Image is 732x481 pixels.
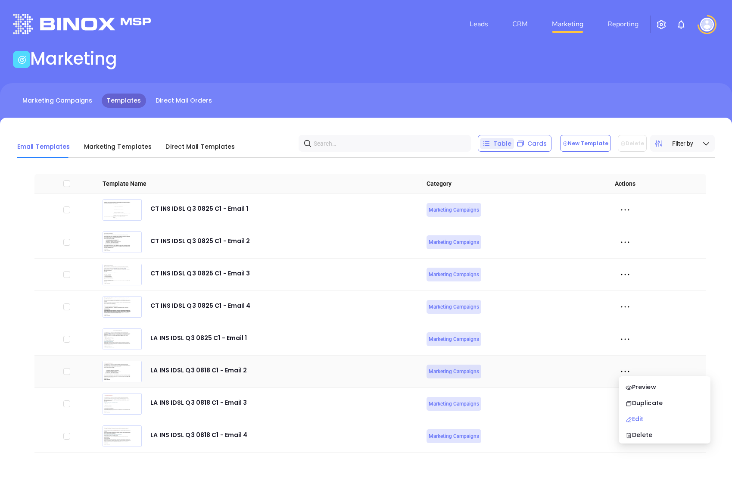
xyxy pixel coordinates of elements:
th: Category [423,174,545,194]
a: Leads [466,16,492,33]
input: Search… [314,137,459,150]
span: Marketing Campaigns [429,237,479,247]
span: Marketing Campaigns [429,270,479,279]
div: Preview [626,382,704,392]
th: Template Name [99,174,423,194]
h1: Marketing [30,48,117,69]
span: Filter by [672,139,693,148]
div: CT INS IDSL Q3 0825 C1 - Email 1 [150,203,248,221]
div: Edit [626,414,704,424]
span: Marketing Templates [84,142,152,151]
img: user [700,18,714,31]
span: Marketing Campaigns [429,367,479,376]
th: Actions [544,174,706,194]
div: LA INS IDSL Q3 0825 C1 - Email 1 [150,333,247,350]
button: Delete [618,135,647,152]
a: Templates [102,94,146,108]
span: Marketing Campaigns [429,431,479,441]
a: Marketing [548,16,587,33]
div: CT INS IDSL Q3 0825 C1 - Email 2 [150,236,250,253]
div: Cards [514,138,549,149]
div: Delete [626,430,704,440]
div: LA INS IDSL Q3 0818 C1 - Email 4 [150,430,247,447]
div: Table [480,138,514,149]
span: Marketing Campaigns [429,302,479,312]
div: LA INS IDSL Q3 0818 C1 - Email 2 [150,365,247,382]
div: CT INS IDSL Q3 0825 C1 - Email 4 [150,300,250,318]
div: LA INS IDSL Q3 0818 C1 - Email 3 [150,397,247,415]
span: Email Templates [17,142,70,151]
img: logo [13,14,151,34]
span: Marketing Campaigns [429,334,479,344]
a: Marketing Campaigns [17,94,97,108]
a: Direct Mail Orders [150,94,217,108]
span: Marketing Campaigns [429,205,479,215]
a: Reporting [604,16,642,33]
a: CRM [509,16,531,33]
div: Duplicate [626,398,704,408]
img: iconNotification [676,19,686,30]
button: New Template [560,135,611,152]
div: CT INS IDSL Q3 0825 C1 - Email 3 [150,268,250,285]
img: iconSetting [656,19,667,30]
span: Direct Mail Templates [165,142,235,151]
span: Marketing Campaigns [429,399,479,409]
